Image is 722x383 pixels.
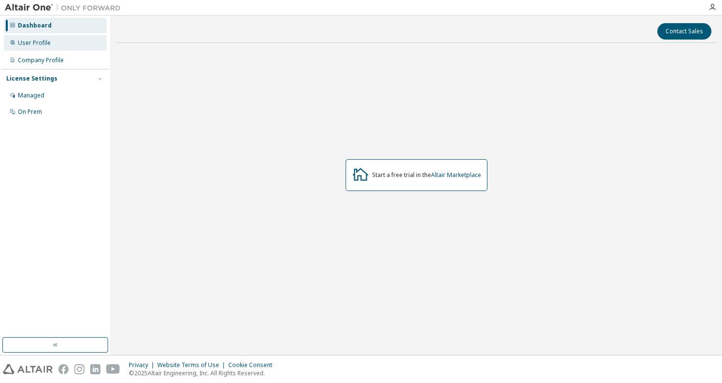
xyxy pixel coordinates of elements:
[5,3,125,13] img: Altair One
[228,361,278,369] div: Cookie Consent
[129,369,278,377] p: © 2025 Altair Engineering, Inc. All Rights Reserved.
[431,171,481,179] a: Altair Marketplace
[90,364,100,374] img: linkedin.svg
[18,22,52,29] div: Dashboard
[657,23,711,40] button: Contact Sales
[18,39,51,47] div: User Profile
[3,364,53,374] img: altair_logo.svg
[6,75,57,82] div: License Settings
[129,361,157,369] div: Privacy
[18,108,42,116] div: On Prem
[18,56,64,64] div: Company Profile
[157,361,228,369] div: Website Terms of Use
[106,364,120,374] img: youtube.svg
[74,364,84,374] img: instagram.svg
[18,92,44,99] div: Managed
[58,364,69,374] img: facebook.svg
[372,171,481,179] div: Start a free trial in the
